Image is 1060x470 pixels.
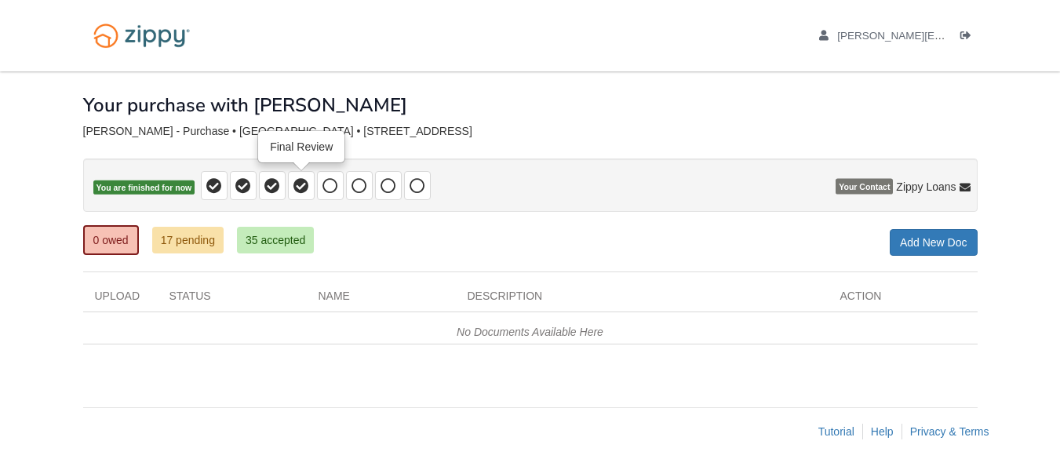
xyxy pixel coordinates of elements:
[152,227,224,253] a: 17 pending
[259,132,344,162] div: Final Review
[829,288,978,312] div: Action
[836,179,893,195] span: Your Contact
[456,288,829,312] div: Description
[896,179,956,195] span: Zippy Loans
[158,288,307,312] div: Status
[83,16,200,56] img: Logo
[93,180,195,195] span: You are finished for now
[237,227,314,253] a: 35 accepted
[960,30,978,46] a: Log out
[457,326,603,338] em: No Documents Available Here
[818,425,854,438] a: Tutorial
[871,425,894,438] a: Help
[910,425,989,438] a: Privacy & Terms
[890,229,978,256] a: Add New Doc
[307,288,456,312] div: Name
[83,288,158,312] div: Upload
[83,95,407,115] h1: Your purchase with [PERSON_NAME]
[83,125,978,138] div: [PERSON_NAME] - Purchase • [GEOGRAPHIC_DATA] • [STREET_ADDRESS]
[83,225,139,255] a: 0 owed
